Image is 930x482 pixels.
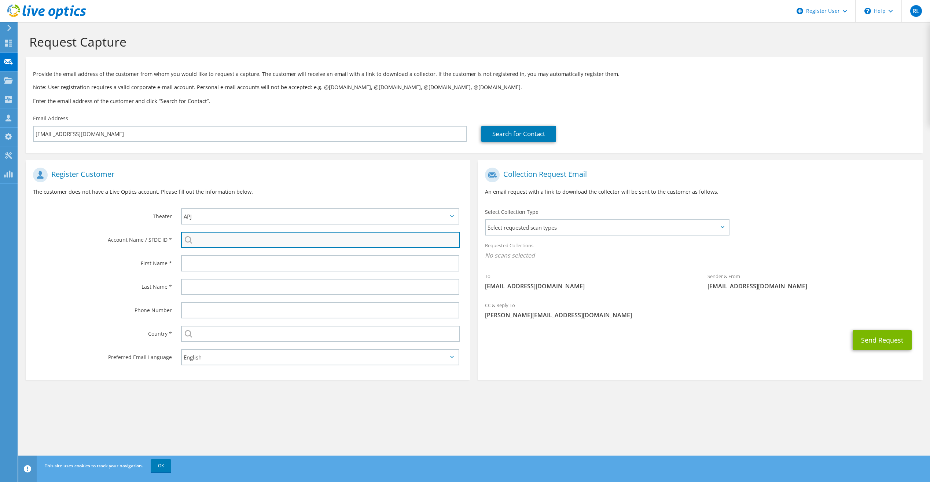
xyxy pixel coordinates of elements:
[485,311,915,319] span: [PERSON_NAME][EMAIL_ADDRESS][DOMAIN_NAME]
[478,238,922,265] div: Requested Collections
[910,5,922,17] span: RL
[33,188,463,196] p: The customer does not have a Live Optics account. Please fill out the information below.
[33,302,172,314] label: Phone Number
[33,349,172,361] label: Preferred Email Language
[33,168,459,182] h1: Register Customer
[485,208,538,216] label: Select Collection Type
[485,168,911,182] h1: Collection Request Email
[33,255,172,267] label: First Name *
[486,220,728,235] span: Select requested scan types
[33,208,172,220] label: Theater
[33,326,172,337] label: Country *
[33,279,172,291] label: Last Name *
[485,251,915,259] span: No scans selected
[33,115,68,122] label: Email Address
[864,8,871,14] svg: \n
[151,459,171,472] a: OK
[29,34,915,50] h1: Request Capture
[478,269,700,294] div: To
[700,269,923,294] div: Sender & From
[707,282,915,290] span: [EMAIL_ADDRESS][DOMAIN_NAME]
[33,97,915,105] h3: Enter the email address of the customer and click “Search for Contact”.
[33,83,915,91] p: Note: User registration requires a valid corporate e-mail account. Personal e-mail accounts will ...
[485,188,915,196] p: An email request with a link to download the collector will be sent to the customer as follows.
[33,232,172,244] label: Account Name / SFDC ID *
[478,297,922,323] div: CC & Reply To
[33,70,915,78] p: Provide the email address of the customer from whom you would like to request a capture. The cust...
[481,126,556,142] a: Search for Contact
[485,282,693,290] span: [EMAIL_ADDRESS][DOMAIN_NAME]
[853,330,912,350] button: Send Request
[45,463,143,469] span: This site uses cookies to track your navigation.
